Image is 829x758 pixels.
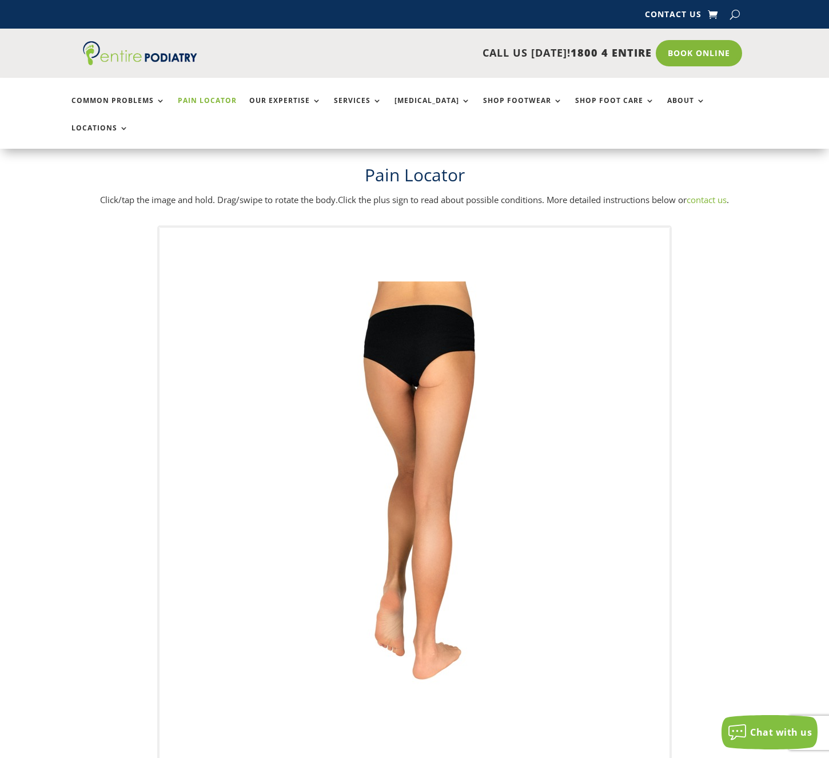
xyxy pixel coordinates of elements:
[83,163,746,193] h1: Pain Locator
[722,715,818,749] button: Chat with us
[687,194,727,205] a: contact us
[71,124,129,149] a: Locations
[83,56,197,68] a: Entire Podiatry
[394,97,471,121] a: [MEDICAL_DATA]
[575,97,655,121] a: Shop Foot Care
[178,97,237,121] a: Pain Locator
[100,194,338,205] span: Click/tap the image and hold. Drag/swipe to rotate the body.
[483,97,563,121] a: Shop Footwear
[236,46,652,61] p: CALL US [DATE]!
[334,97,382,121] a: Services
[667,97,706,121] a: About
[656,40,742,66] a: Book Online
[571,46,652,59] span: 1800 4 ENTIRE
[83,41,197,65] img: logo (1)
[257,281,572,739] img: 90.jpg
[71,97,165,121] a: Common Problems
[338,194,729,205] span: Click the plus sign to read about possible conditions. More detailed instructions below or .
[645,10,702,23] a: Contact Us
[750,726,812,739] span: Chat with us
[249,97,321,121] a: Our Expertise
